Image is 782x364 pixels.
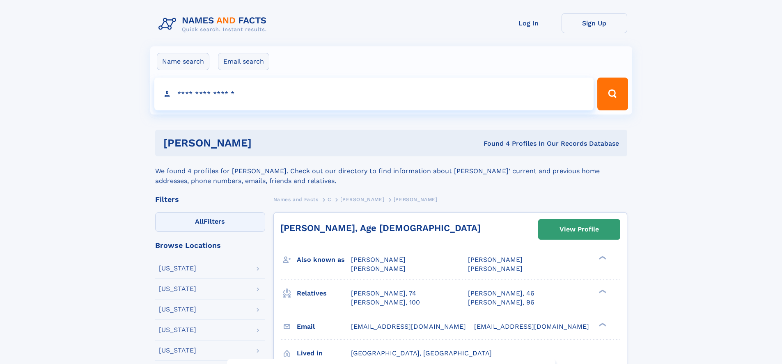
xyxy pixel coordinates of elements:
[597,255,607,261] div: ❯
[159,286,196,292] div: [US_STATE]
[597,288,607,294] div: ❯
[468,298,534,307] a: [PERSON_NAME], 96
[155,196,265,203] div: Filters
[195,217,204,225] span: All
[351,298,420,307] a: [PERSON_NAME], 100
[218,53,269,70] label: Email search
[328,194,331,204] a: C
[539,220,620,239] a: View Profile
[351,289,416,298] a: [PERSON_NAME], 74
[297,286,351,300] h3: Relatives
[351,323,466,330] span: [EMAIL_ADDRESS][DOMAIN_NAME]
[351,265,406,272] span: [PERSON_NAME]
[560,220,599,239] div: View Profile
[155,13,273,35] img: Logo Names and Facts
[340,197,384,202] span: [PERSON_NAME]
[155,212,265,232] label: Filters
[273,194,319,204] a: Names and Facts
[159,327,196,333] div: [US_STATE]
[474,323,589,330] span: [EMAIL_ADDRESS][DOMAIN_NAME]
[468,289,534,298] a: [PERSON_NAME], 46
[297,346,351,360] h3: Lived in
[297,253,351,267] h3: Also known as
[155,156,627,186] div: We found 4 profiles for [PERSON_NAME]. Check out our directory to find information about [PERSON_...
[159,265,196,272] div: [US_STATE]
[351,349,492,357] span: [GEOGRAPHIC_DATA], [GEOGRAPHIC_DATA]
[351,256,406,263] span: [PERSON_NAME]
[280,223,481,233] a: [PERSON_NAME], Age [DEMOGRAPHIC_DATA]
[597,78,628,110] button: Search Button
[562,13,627,33] a: Sign Up
[328,197,331,202] span: C
[154,78,594,110] input: search input
[468,265,523,272] span: [PERSON_NAME]
[496,13,562,33] a: Log In
[297,320,351,334] h3: Email
[155,242,265,249] div: Browse Locations
[468,256,523,263] span: [PERSON_NAME]
[367,139,619,148] div: Found 4 Profiles In Our Records Database
[394,197,438,202] span: [PERSON_NAME]
[340,194,384,204] a: [PERSON_NAME]
[159,347,196,354] div: [US_STATE]
[159,306,196,313] div: [US_STATE]
[597,322,607,327] div: ❯
[157,53,209,70] label: Name search
[163,138,368,148] h1: [PERSON_NAME]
